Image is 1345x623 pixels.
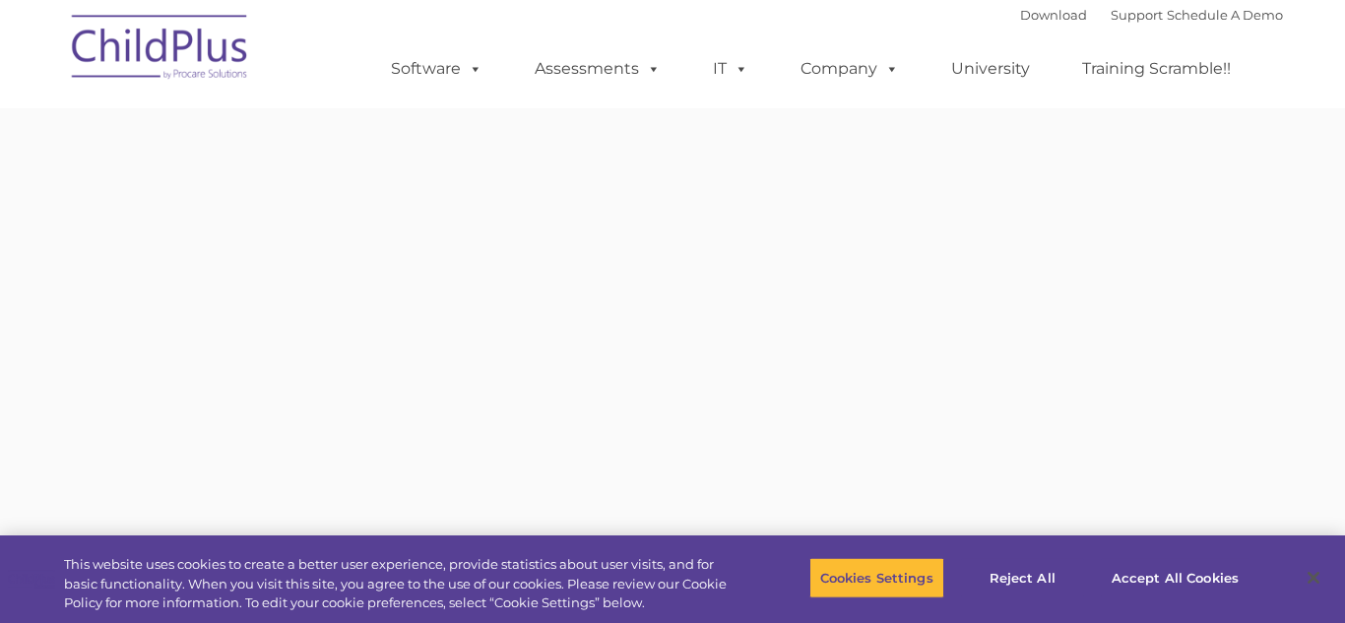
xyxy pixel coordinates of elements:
[1111,7,1163,23] a: Support
[62,1,259,99] img: ChildPlus by Procare Solutions
[1062,49,1250,89] a: Training Scramble!!
[931,49,1050,89] a: University
[1020,7,1283,23] font: |
[781,49,919,89] a: Company
[961,557,1084,598] button: Reject All
[1292,556,1335,599] button: Close
[64,555,739,613] div: This website uses cookies to create a better user experience, provide statistics about user visit...
[1020,7,1087,23] a: Download
[809,557,944,598] button: Cookies Settings
[1101,557,1249,598] button: Accept All Cookies
[693,49,768,89] a: IT
[371,49,502,89] a: Software
[1167,7,1283,23] a: Schedule A Demo
[515,49,680,89] a: Assessments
